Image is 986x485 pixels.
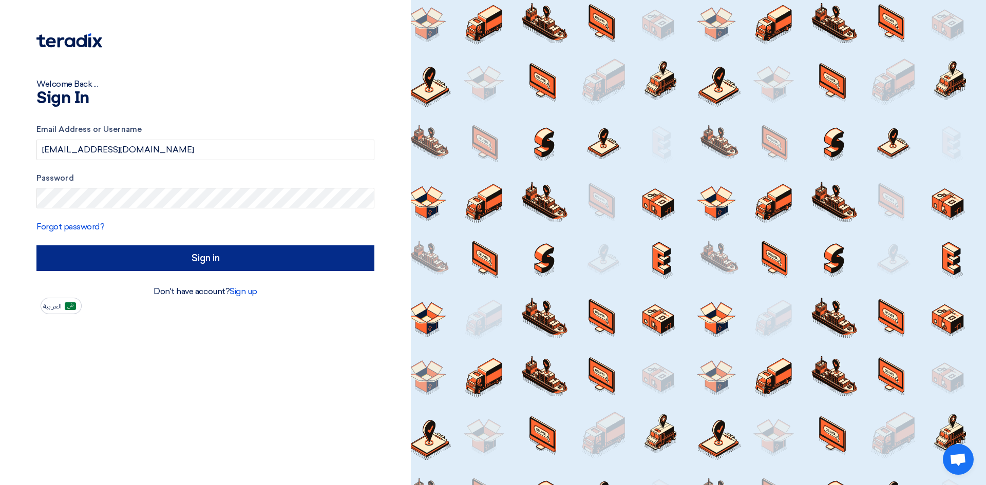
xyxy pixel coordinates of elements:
div: Welcome Back ... [36,78,374,90]
h1: Sign In [36,90,374,107]
span: العربية [43,303,62,310]
button: العربية [41,298,82,314]
img: ar-AR.png [65,302,76,310]
div: Don't have account? [36,285,374,298]
a: Sign up [230,286,257,296]
img: Teradix logo [36,33,102,48]
div: Open chat [943,444,974,475]
a: Forgot password? [36,222,104,231]
input: Sign in [36,245,374,271]
label: Email Address or Username [36,124,374,135]
input: Enter your business email or username [36,140,374,160]
label: Password [36,172,374,184]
